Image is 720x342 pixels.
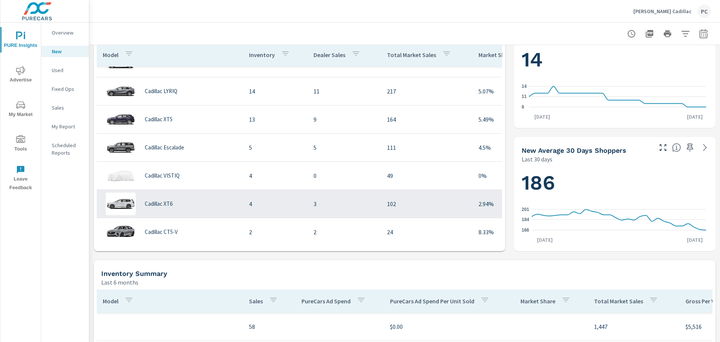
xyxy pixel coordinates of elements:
[3,165,39,192] span: Leave Feedback
[387,87,466,96] p: 217
[313,199,375,208] p: 3
[594,322,673,331] p: 1,447
[106,193,136,215] img: glamour
[594,297,643,305] p: Total Market Sales
[696,26,711,41] button: Select Date Range
[249,227,301,237] p: 2
[522,170,708,196] h1: 186
[522,94,527,99] text: 11
[387,143,466,152] p: 111
[145,116,172,123] p: Cadillac XT5
[106,136,136,159] img: glamour
[387,115,466,124] p: 164
[106,221,136,243] img: glamour
[249,87,301,96] p: 14
[101,270,167,277] h5: Inventory Summary
[249,115,301,124] p: 13
[249,297,263,305] p: Sales
[522,155,552,164] p: Last 30 days
[478,115,544,124] p: 5.49%
[52,142,83,157] p: Scheduled Reports
[522,47,708,72] h1: 14
[249,322,289,331] p: 58
[387,227,466,237] p: 24
[522,146,626,154] h5: New Average 30 Days Shoppers
[522,227,529,233] text: 166
[41,102,89,113] div: Sales
[41,83,89,95] div: Fixed Ops
[682,113,708,121] p: [DATE]
[522,207,529,212] text: 201
[478,199,544,208] p: 2.94%
[52,29,83,36] p: Overview
[478,51,513,59] p: Market Share
[145,229,178,235] p: Cadillac CT5-V
[390,322,508,331] p: $0.00
[522,104,524,110] text: 8
[3,101,39,119] span: My Market
[387,51,436,59] p: Total Market Sales
[313,171,375,180] p: 0
[478,143,544,152] p: 4.5%
[697,5,711,18] div: PC
[529,113,555,121] p: [DATE]
[520,297,555,305] p: Market Share
[532,236,558,244] p: [DATE]
[313,143,375,152] p: 5
[52,104,83,111] p: Sales
[3,32,39,50] span: PURE Insights
[249,171,301,180] p: 4
[52,85,83,93] p: Fixed Ops
[660,26,675,41] button: Print Report
[52,48,83,55] p: New
[672,143,681,152] span: A rolling 30 day total of daily Shoppers on the dealership website, averaged over the selected da...
[106,108,136,131] img: glamour
[41,27,89,38] div: Overview
[478,87,544,96] p: 5.07%
[699,142,711,154] a: See more details in report
[301,297,351,305] p: PureCars Ad Spend
[478,227,544,237] p: 8.33%
[106,164,136,187] img: glamour
[145,200,172,207] p: Cadillac XT6
[387,171,466,180] p: 49
[678,26,693,41] button: Apply Filters
[103,297,118,305] p: Model
[657,142,669,154] button: Make Fullscreen
[387,199,466,208] p: 102
[145,88,177,95] p: Cadillac LYRIQ
[106,80,136,102] img: glamour
[41,121,89,132] div: My Report
[52,123,83,130] p: My Report
[642,26,657,41] button: "Export Report to PDF"
[249,143,301,152] p: 5
[633,8,691,15] p: [PERSON_NAME] Cadillac
[52,66,83,74] p: Used
[249,199,301,208] p: 4
[313,115,375,124] p: 9
[41,46,89,57] div: New
[313,87,375,96] p: 11
[3,135,39,154] span: Tools
[478,171,544,180] p: 0%
[522,217,529,222] text: 184
[41,65,89,76] div: Used
[41,140,89,158] div: Scheduled Reports
[145,144,184,151] p: Cadillac Escalade
[249,51,275,59] p: Inventory
[145,172,180,179] p: Cadillac VISTIQ
[682,236,708,244] p: [DATE]
[313,51,345,59] p: Dealer Sales
[103,51,118,59] p: Model
[101,278,138,287] p: Last 6 months
[522,84,527,89] text: 14
[0,23,41,195] div: nav menu
[313,227,375,237] p: 2
[390,297,474,305] p: PureCars Ad Spend Per Unit Sold
[684,142,696,154] span: Save this to your personalized report
[3,66,39,84] span: Advertise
